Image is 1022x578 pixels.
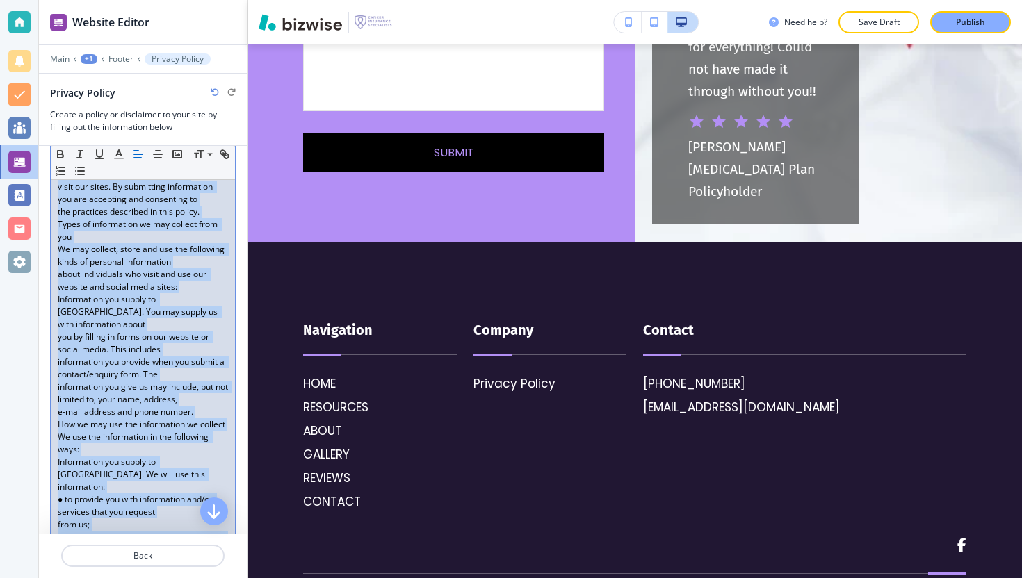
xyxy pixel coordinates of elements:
[355,15,392,30] img: Your Logo
[58,381,228,406] p: information you give us may include, but not limited to, your name, address,
[58,356,228,381] p: information you provide when you submit a contact/enquiry form. The
[930,11,1011,33] button: Publish
[303,469,457,487] h6: REVIEWS
[145,53,211,65] button: Privacy Policy
[303,322,373,338] strong: Navigation
[58,418,228,431] p: How we may use the information we collect
[63,550,223,562] p: Back
[956,16,985,28] p: Publish
[857,16,901,28] p: Save Draft
[303,445,457,463] h6: GALLERY
[58,518,228,531] p: from us;
[643,322,694,338] strong: Contact
[58,243,228,268] p: We may collect, store and use the following kinds of personal information
[58,493,228,518] p: ● to provide you with information and/or services that you request
[72,14,149,31] h2: Website Editor
[58,531,228,556] p: ● To contact you to provide the information requested.
[50,14,67,31] img: editor icon
[50,85,115,100] h2: Privacy Policy
[61,545,225,567] button: Back
[838,11,919,33] button: Save Draft
[50,54,70,64] button: Main
[58,431,228,456] p: We use the information in the following ways:
[58,293,228,331] p: Information you supply to [GEOGRAPHIC_DATA]. You may supply us with information about
[152,54,204,64] p: Privacy Policy
[58,218,228,243] p: Types of information we may collect from you
[643,374,745,393] a: [PHONE_NUMBER]
[643,398,840,416] a: [EMAIL_ADDRESS][DOMAIN_NAME]
[688,139,786,155] span: [PERSON_NAME]
[259,14,342,31] img: Bizwise Logo
[58,268,228,293] p: about individuals who visit and use our website and social media sites:
[303,493,457,511] h6: CONTACT
[58,206,228,218] p: the practices described in this policy.
[473,322,533,338] strong: Company
[58,331,228,356] p: you by filling in forms on our website or social media. This includes
[58,406,228,418] p: e-mail address and phone number.
[81,54,97,64] button: +1
[473,374,555,393] button: Privacy Policy
[303,398,457,416] h6: RESOURCES
[784,16,827,28] h3: Need help?
[303,422,457,440] h6: ABOUT
[50,108,236,133] h3: Create a policy or disclaimer to your site by filling out the information below
[303,133,604,172] button: Submit
[688,161,818,199] span: [MEDICAL_DATA] Plan Policyholder
[303,374,457,393] h6: HOME
[108,54,133,64] button: Footer
[58,456,228,493] p: Information you supply to [GEOGRAPHIC_DATA]. We will use this information:
[58,181,228,206] p: visit our sites. By submitting information you are accepting and consenting to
